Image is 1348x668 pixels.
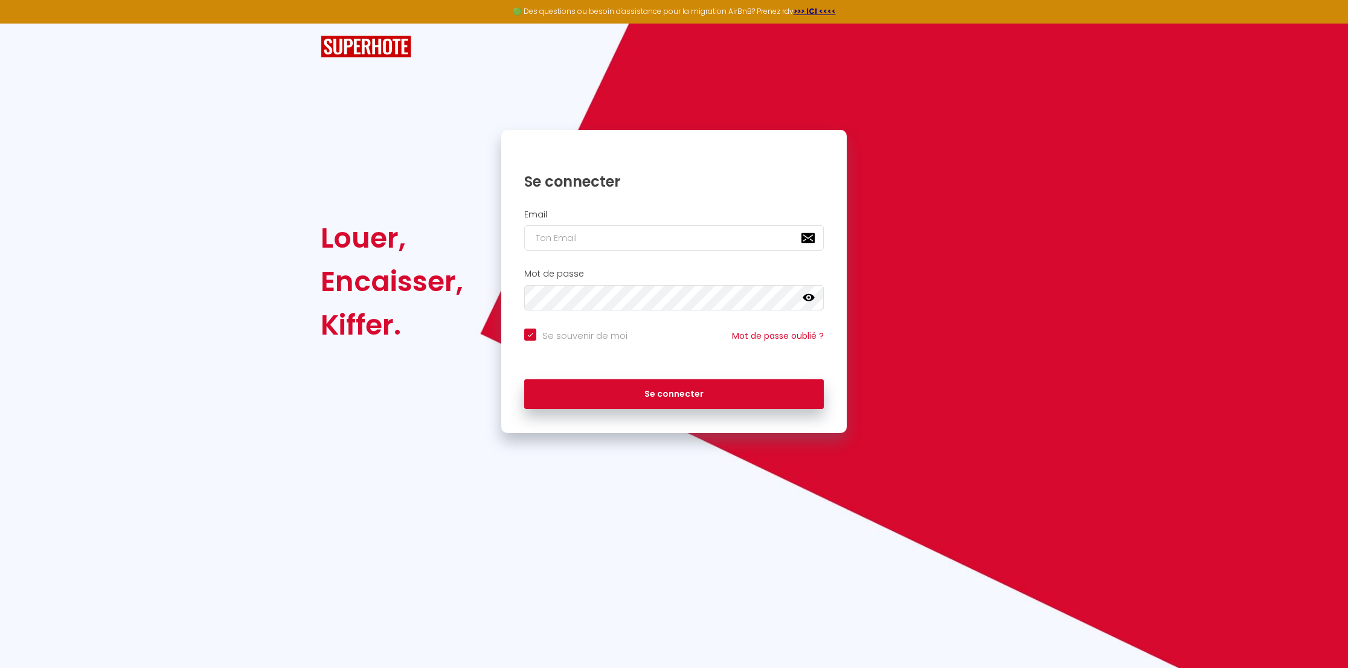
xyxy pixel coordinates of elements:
[732,330,824,342] a: Mot de passe oublié ?
[794,6,836,16] a: >>> ICI <<<<
[321,216,463,260] div: Louer,
[524,210,824,220] h2: Email
[524,269,824,279] h2: Mot de passe
[321,303,463,347] div: Kiffer.
[321,260,463,303] div: Encaisser,
[321,36,411,58] img: SuperHote logo
[524,379,824,409] button: Se connecter
[524,225,824,251] input: Ton Email
[524,172,824,191] h1: Se connecter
